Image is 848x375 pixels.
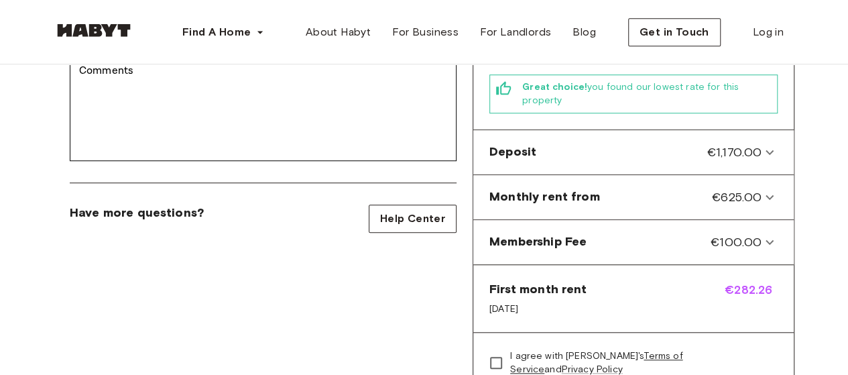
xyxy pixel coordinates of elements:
span: Help Center [380,211,445,227]
div: Deposit€1,170.00 [479,136,788,169]
span: you found our lowest rate for this property [522,81,772,107]
span: About Habyt [306,24,371,40]
img: Habyt [54,23,134,37]
b: Great choice! [522,81,587,93]
span: Find A Home [182,24,251,40]
span: Monthly rent from [489,189,600,206]
a: Help Center [369,205,457,233]
span: For Business [392,24,459,40]
span: First month rent [489,281,587,297]
span: €282.26 [725,281,778,316]
a: For Business [381,19,469,46]
span: Have more questions? [70,205,204,221]
span: Get in Touch [640,24,709,40]
span: €1,170.00 [707,144,762,161]
span: [DATE] [489,303,587,316]
a: Privacy Policy [562,364,623,375]
div: Membership Fee€100.00 [479,225,788,259]
span: For Landlords [480,24,551,40]
button: Find A Home [172,19,275,46]
span: €100.00 [711,233,762,251]
a: Log in [742,19,794,46]
a: About Habyt [295,19,381,46]
span: Log in [753,24,784,40]
span: Blog [572,24,596,40]
button: Get in Touch [628,18,721,46]
div: Monthly rent from€625.00 [479,180,788,214]
a: For Landlords [469,19,562,46]
span: Deposit [489,144,536,161]
span: €625.00 [712,189,762,206]
div: Comments [70,57,457,161]
a: Blog [562,19,607,46]
span: Membership Fee [489,233,587,251]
